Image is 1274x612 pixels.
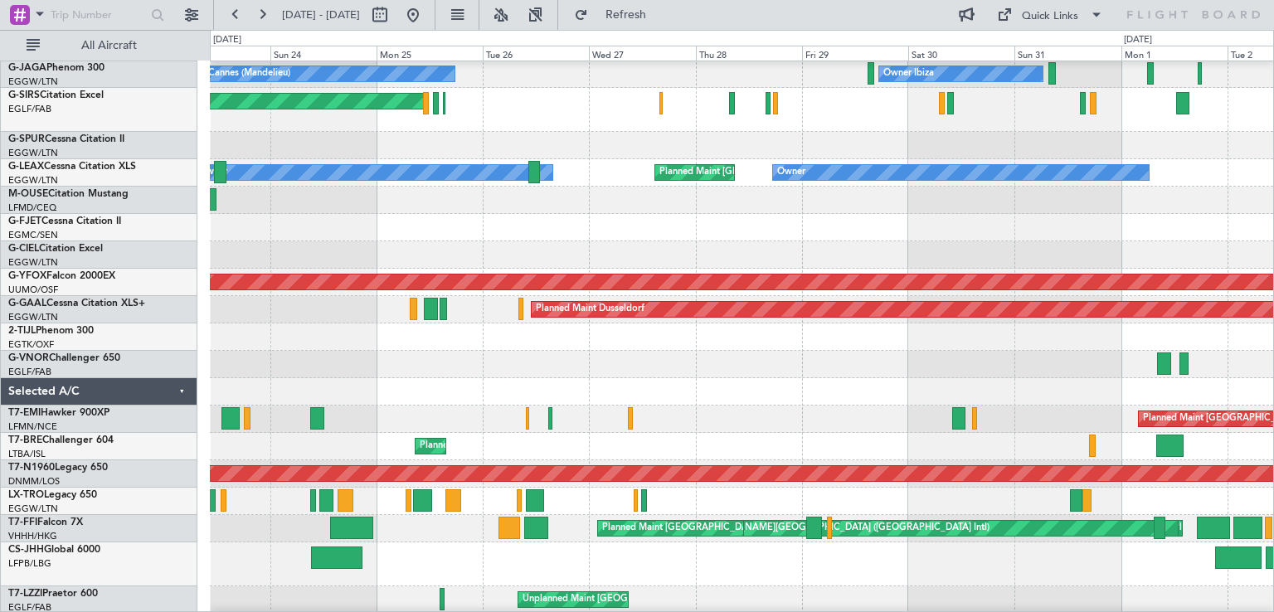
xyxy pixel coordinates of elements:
[8,162,44,172] span: G-LEAX
[8,284,58,296] a: UUMO/OSF
[8,517,37,527] span: T7-FFI
[8,311,58,323] a: EGGW/LTN
[8,545,44,555] span: CS-JHH
[213,33,241,47] div: [DATE]
[18,32,180,59] button: All Aircraft
[696,46,802,61] div: Thu 28
[8,490,44,500] span: LX-TRO
[8,256,58,269] a: EGGW/LTN
[8,271,115,281] a: G-YFOXFalcon 2000EX
[8,435,114,445] a: T7-BREChallenger 604
[8,271,46,281] span: G-YFOX
[43,40,175,51] span: All Aircraft
[8,503,58,515] a: EGGW/LTN
[8,299,145,308] a: G-GAALCessna Citation XLS+
[8,162,136,172] a: G-LEAXCessna Citation XLS
[8,202,56,214] a: LFMD/CEQ
[1124,33,1152,47] div: [DATE]
[1022,8,1078,25] div: Quick Links
[8,189,48,199] span: M-OUSE
[8,189,129,199] a: M-OUSECitation Mustang
[8,326,94,336] a: 2-TIJLPhenom 300
[566,2,666,28] button: Refresh
[8,366,51,378] a: EGLF/FAB
[536,297,644,322] div: Planned Maint Dusseldorf
[8,589,98,599] a: T7-LZZIPraetor 600
[8,90,104,100] a: G-SIRSCitation Excel
[163,46,270,61] div: Sat 23
[591,9,661,21] span: Refresh
[8,463,108,473] a: T7-N1960Legacy 650
[8,338,54,351] a: EGTK/OXF
[908,46,1014,61] div: Sat 30
[777,160,805,185] div: Owner
[8,229,58,241] a: EGMC/SEN
[8,353,120,363] a: G-VNORChallenger 650
[1121,46,1228,61] div: Mon 1
[282,7,360,22] span: [DATE] - [DATE]
[168,61,290,86] div: No Crew Cannes (Mandelieu)
[659,160,921,185] div: Planned Maint [GEOGRAPHIC_DATA] ([GEOGRAPHIC_DATA])
[8,244,39,254] span: G-CIEL
[8,63,46,73] span: G-JAGA
[8,408,41,418] span: T7-EMI
[883,61,934,86] div: Owner Ibiza
[989,2,1111,28] button: Quick Links
[8,408,109,418] a: T7-EMIHawker 900XP
[8,557,51,570] a: LFPB/LBG
[8,326,36,336] span: 2-TIJL
[8,448,46,460] a: LTBA/ISL
[8,589,42,599] span: T7-LZZI
[700,516,990,541] div: [PERSON_NAME][GEOGRAPHIC_DATA] ([GEOGRAPHIC_DATA] Intl)
[8,216,121,226] a: G-FJETCessna Citation II
[377,46,483,61] div: Mon 25
[8,63,105,73] a: G-JAGAPhenom 300
[270,46,377,61] div: Sun 24
[8,545,100,555] a: CS-JHHGlobal 6000
[199,160,227,185] div: Owner
[51,2,146,27] input: Trip Number
[8,475,60,488] a: DNMM/LOS
[589,46,695,61] div: Wed 27
[523,587,795,612] div: Unplanned Maint [GEOGRAPHIC_DATA] ([GEOGRAPHIC_DATA])
[8,353,49,363] span: G-VNOR
[8,134,124,144] a: G-SPURCessna Citation II
[8,90,40,100] span: G-SIRS
[8,103,51,115] a: EGLF/FAB
[8,420,57,433] a: LFMN/NCE
[420,434,620,459] div: Planned Maint Warsaw ([GEOGRAPHIC_DATA])
[8,299,46,308] span: G-GAAL
[8,147,58,159] a: EGGW/LTN
[8,517,83,527] a: T7-FFIFalcon 7X
[8,134,45,144] span: G-SPUR
[8,174,58,187] a: EGGW/LTN
[1014,46,1121,61] div: Sun 31
[802,46,908,61] div: Fri 29
[8,244,103,254] a: G-CIELCitation Excel
[8,463,55,473] span: T7-N1960
[8,435,42,445] span: T7-BRE
[483,46,589,61] div: Tue 26
[8,490,97,500] a: LX-TROLegacy 650
[602,516,879,541] div: Planned Maint [GEOGRAPHIC_DATA] ([GEOGRAPHIC_DATA] Intl)
[8,216,41,226] span: G-FJET
[8,75,58,88] a: EGGW/LTN
[8,530,57,542] a: VHHH/HKG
